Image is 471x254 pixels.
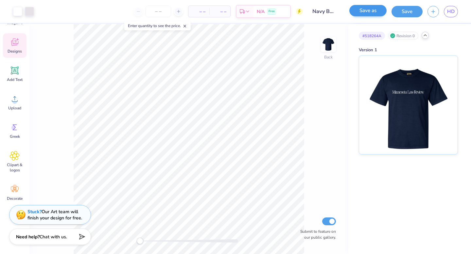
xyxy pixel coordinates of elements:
[27,209,42,215] strong: Stuck?
[324,54,333,60] div: Back
[322,38,335,51] img: Back
[349,5,387,16] button: Save as
[10,134,20,139] span: Greek
[359,47,458,54] div: Version 1
[444,6,458,17] a: HD
[124,21,191,30] div: Enter quantity to see the price.
[27,209,82,221] div: Our Art team will finish your design for free.
[192,8,205,15] span: – –
[8,49,22,54] span: Designs
[16,234,40,240] strong: Need help?
[368,56,449,154] img: Version 1
[40,234,67,240] span: Chat with us.
[7,196,23,201] span: Decorate
[307,5,340,18] input: Untitled Design
[297,229,336,240] label: Submit to feature on our public gallery.
[213,8,226,15] span: – –
[392,6,423,17] button: Save
[4,162,26,173] span: Clipart & logos
[269,9,275,14] span: Free
[447,8,455,15] span: HD
[359,32,385,40] div: # 518264A
[146,6,171,17] input: – –
[8,105,21,111] span: Upload
[388,32,418,40] div: Revision 0
[7,77,23,82] span: Add Text
[137,238,143,244] div: Accessibility label
[257,8,265,15] span: N/A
